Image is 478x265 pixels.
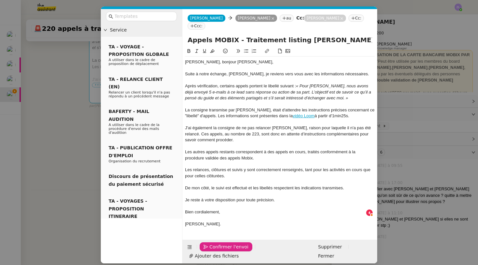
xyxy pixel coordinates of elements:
nz-tag: au [280,15,294,22]
input: Subject [188,35,372,45]
span: Service [110,26,179,34]
span: A utiliser dans le cadre de la procédure d'envoi des mails d'audition [109,123,160,135]
span: Supprimer [318,243,342,251]
div: Je reste à votre disposition pour toute précision. [185,197,375,203]
strong: Cc: [296,15,304,20]
div: J'ai également la consigne de ne pas relancer [PERSON_NAME], raison pour laquelle il n'a pas été ... [185,125,375,143]
div: Les autres appels restants correspondent à des appels en cours, traités conformément à la procédu... [185,149,375,161]
span: Discours de présentation du paiement sécurisé [109,174,173,186]
div: Suite à notre échange, [PERSON_NAME], je reviens vers vous avec les informations nécessaires. [185,71,375,77]
span: Relancer un client lorsqu'il n'a pas répondu à un précédent message [109,90,170,98]
span: Confirmer l'envoi [209,243,248,251]
span: TA - VOYAGES - PROPOSITION ITINERAIRE [109,198,147,219]
span: Organisation du recrutement [109,159,161,163]
span: TA - RELANCE CLIENT (EN) [109,77,163,89]
a: vidéo Loom [293,113,314,118]
div: [PERSON_NAME], bonjour [PERSON_NAME], [185,59,375,65]
div: Service [101,24,182,36]
span: Ajouter des fichiers [195,252,239,260]
button: Supprimer [314,243,346,252]
span: A utiliser dans le cadre de proposition de déplacement [109,58,159,66]
input: Templates [114,13,173,20]
nz-tag: [PERSON_NAME] [304,15,346,22]
span: TA - PUBLICATION OFFRE D'EMPLOI [109,145,172,158]
div: De mon côté, le suivi est effectué et les libellés respectent les indications transmises. [185,185,375,191]
div: Bien cordialement, [185,209,375,215]
nz-tag: [PERSON_NAME] [235,15,277,22]
span: Fermer [318,252,334,260]
button: Ajouter des fichiers [185,252,243,261]
span: TA - VOYAGE - PROPOSITION GLOBALE [109,44,169,57]
div: La consigne transmise par [PERSON_NAME], était d'attendre les instructions précises concernant ce... [185,107,375,119]
div: [PERSON_NAME]. [185,221,375,227]
em: « Pour [PERSON_NAME], nous avons déjà envoyé 5 e-mails à ce lead sans réponse ou action de sa par... [185,83,372,100]
button: Confirmer l'envoi [200,242,252,251]
nz-tag: Cc: [349,15,364,22]
nz-tag: Ccc: [188,22,205,30]
button: Fermer [314,252,338,261]
span: [PERSON_NAME] [190,16,223,20]
span: BAFERTY - MAIL AUDITION [109,109,149,121]
div: Les relances, clôtures et suivis y sont correctement renseignés, tant pour les activités en cours... [185,167,375,179]
div: Après vérification, certains appels portent le libellé suivant : [185,83,375,101]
